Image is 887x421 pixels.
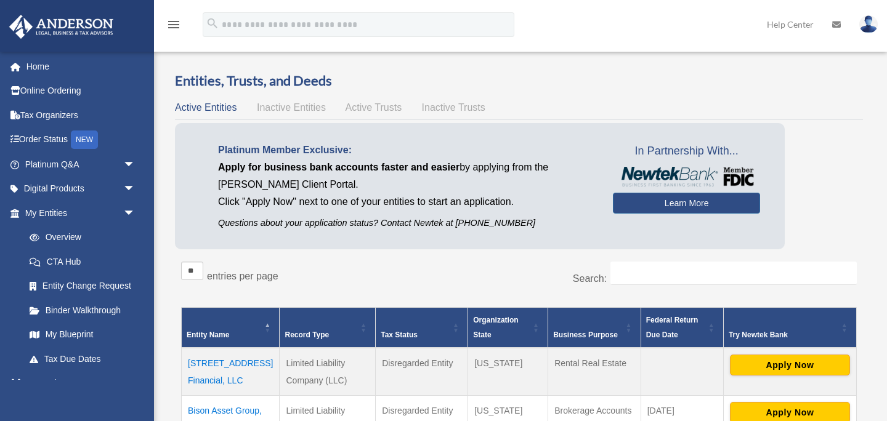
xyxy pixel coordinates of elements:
[17,298,148,323] a: Binder Walkthrough
[473,316,518,339] span: Organization State
[207,271,278,281] label: entries per page
[548,348,641,396] td: Rental Real Estate
[376,307,468,348] th: Tax Status: Activate to sort
[175,102,237,113] span: Active Entities
[280,307,376,348] th: Record Type: Activate to sort
[9,127,154,153] a: Order StatusNEW
[553,331,618,339] span: Business Purpose
[218,215,594,231] p: Questions about your application status? Contact Newtek at [PHONE_NUMBER]
[729,327,838,342] div: Try Newtek Bank
[166,22,181,32] a: menu
[573,273,607,284] label: Search:
[641,307,723,348] th: Federal Return Due Date: Activate to sort
[346,102,402,113] span: Active Trusts
[6,15,117,39] img: Anderson Advisors Platinum Portal
[9,371,154,396] a: My Anderson Teamarrow_drop_down
[182,348,280,396] td: [STREET_ADDRESS] Financial, LLC
[9,177,154,201] a: Digital Productsarrow_drop_down
[468,307,548,348] th: Organization State: Activate to sort
[218,159,594,193] p: by applying from the [PERSON_NAME] Client Portal.
[182,307,280,348] th: Entity Name: Activate to invert sorting
[422,102,485,113] span: Inactive Trusts
[123,371,148,396] span: arrow_drop_down
[166,17,181,32] i: menu
[175,71,863,90] h3: Entities, Trusts, and Deeds
[613,142,760,161] span: In Partnership With...
[17,323,148,347] a: My Blueprint
[206,17,219,30] i: search
[123,177,148,202] span: arrow_drop_down
[859,15,878,33] img: User Pic
[123,201,148,226] span: arrow_drop_down
[468,348,548,396] td: [US_STATE]
[376,348,468,396] td: Disregarded Entity
[9,54,154,79] a: Home
[381,331,418,339] span: Tax Status
[187,331,229,339] span: Entity Name
[17,249,148,274] a: CTA Hub
[730,355,850,375] button: Apply Now
[646,316,699,339] span: Federal Return Due Date
[280,348,376,396] td: Limited Liability Company (LLC)
[285,331,329,339] span: Record Type
[218,193,594,210] p: Click "Apply Now" next to one of your entities to start an application.
[218,142,594,159] p: Platinum Member Exclusive:
[218,162,460,172] span: Apply for business bank accounts faster and easier
[257,102,326,113] span: Inactive Entities
[17,274,148,299] a: Entity Change Request
[9,79,154,103] a: Online Ordering
[9,103,154,127] a: Tax Organizers
[71,130,98,149] div: NEW
[619,167,754,186] img: NewtekBankLogoSM.png
[9,201,148,225] a: My Entitiesarrow_drop_down
[613,193,760,214] a: Learn More
[123,152,148,177] span: arrow_drop_down
[17,225,142,250] a: Overview
[548,307,641,348] th: Business Purpose: Activate to sort
[723,307,856,348] th: Try Newtek Bank : Activate to sort
[17,347,148,371] a: Tax Due Dates
[9,152,154,177] a: Platinum Q&Aarrow_drop_down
